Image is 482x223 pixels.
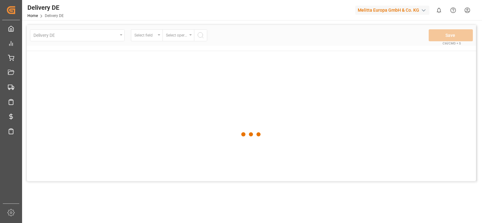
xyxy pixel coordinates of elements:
button: show 0 new notifications [432,3,446,17]
a: Home [27,14,38,18]
div: Delivery DE [27,3,64,12]
div: Melitta Europa GmbH & Co. KG [355,6,429,15]
button: Help Center [446,3,460,17]
button: Melitta Europa GmbH & Co. KG [355,4,432,16]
